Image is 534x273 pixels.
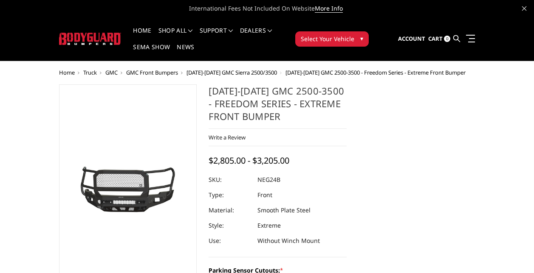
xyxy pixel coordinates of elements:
[398,35,425,42] span: Account
[285,69,466,76] span: [DATE]-[DATE] GMC 2500-3500 - Freedom Series - Extreme Front Bumper
[105,69,118,76] a: GMC
[257,172,280,187] dd: NEG24B
[59,69,75,76] a: Home
[83,69,97,76] a: Truck
[428,35,443,42] span: Cart
[257,218,281,233] dd: Extreme
[209,172,251,187] dt: SKU:
[177,44,194,61] a: News
[444,36,450,42] span: 0
[133,28,151,44] a: Home
[133,44,170,61] a: SEMA Show
[209,233,251,248] dt: Use:
[428,28,450,50] a: Cart 0
[59,33,121,45] img: BODYGUARD BUMPERS
[398,28,425,50] a: Account
[209,155,289,166] span: $2,805.00 - $3,205.00
[158,28,193,44] a: shop all
[295,31,369,47] button: Select Your Vehicle
[315,4,343,13] a: More Info
[209,203,251,218] dt: Material:
[126,69,178,76] a: GMC Front Bumpers
[240,28,272,44] a: Dealers
[209,218,251,233] dt: Style:
[257,233,320,248] dd: Without Winch Mount
[200,28,233,44] a: Support
[209,84,347,129] h1: [DATE]-[DATE] GMC 2500-3500 - Freedom Series - Extreme Front Bumper
[209,187,251,203] dt: Type:
[257,203,311,218] dd: Smooth Plate Steel
[209,134,246,141] a: Write a Review
[62,159,195,221] img: 2024-2025 GMC 2500-3500 - Freedom Series - Extreme Front Bumper
[186,69,277,76] a: [DATE]-[DATE] GMC Sierra 2500/3500
[360,34,363,43] span: ▾
[257,187,272,203] dd: Front
[301,34,354,43] span: Select Your Vehicle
